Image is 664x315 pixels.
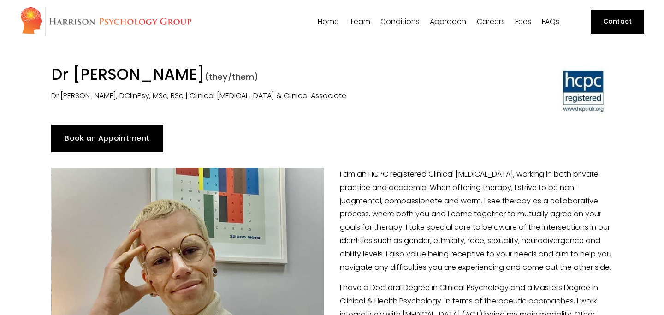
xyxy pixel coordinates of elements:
[380,17,420,26] a: folder dropdown
[205,71,258,83] span: (they/them)
[477,17,505,26] a: Careers
[515,17,531,26] a: Fees
[51,125,163,152] a: Book an Appointment
[20,6,192,36] img: Harrison Psychology Group
[318,17,339,26] a: Home
[51,89,468,103] p: Dr [PERSON_NAME], DClinPsy, MSc, BSc | Clinical [MEDICAL_DATA] & Clinical Associate
[430,18,466,25] span: Approach
[591,10,644,34] a: Contact
[350,17,370,26] a: folder dropdown
[51,168,613,274] p: I am an HCPC registered Clinical [MEDICAL_DATA], working in both private practice and academia. W...
[430,17,466,26] a: folder dropdown
[380,18,420,25] span: Conditions
[542,17,559,26] a: FAQs
[51,65,468,87] h1: Dr [PERSON_NAME]
[350,18,370,25] span: Team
